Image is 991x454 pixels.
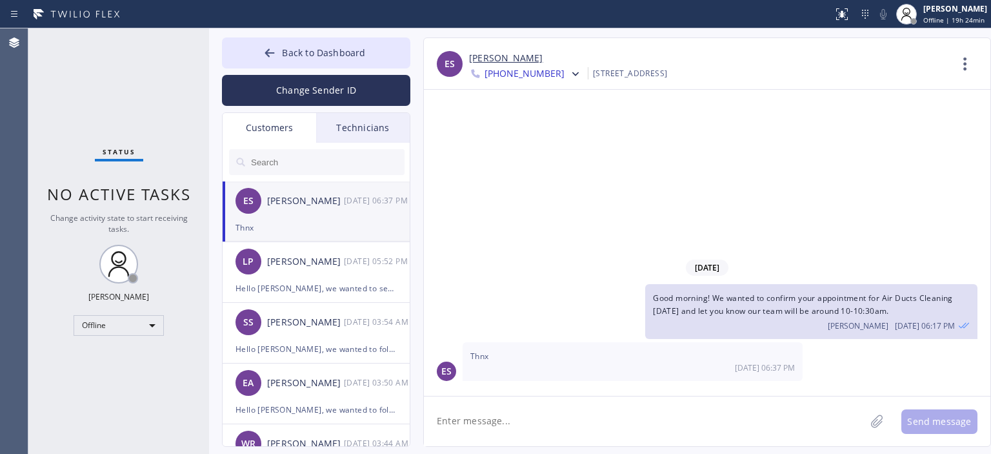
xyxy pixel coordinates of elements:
div: Technicians [316,113,410,143]
span: ES [243,194,254,209]
span: Back to Dashboard [282,46,365,59]
span: ES [445,57,455,72]
div: Hello [PERSON_NAME], we wanted to follow up on Air Duct Cleaning estimate our technician [PERSON_... [235,342,397,356]
div: 08/22/2025 9:52 AM [344,254,411,269]
div: [STREET_ADDRESS] [593,66,667,81]
div: [PERSON_NAME] [267,437,344,451]
a: [PERSON_NAME] [469,51,543,66]
div: Hello [PERSON_NAME], we wanted to follow up on Air Duct Cleaning estimate our technician [PERSON_... [235,402,397,417]
span: ES [441,364,452,379]
span: Offline | 19h 24min [923,15,985,25]
div: [PERSON_NAME] [267,315,344,330]
button: Change Sender ID [222,75,410,106]
div: 08/22/2025 9:54 AM [344,315,411,329]
button: Back to Dashboard [222,37,410,68]
button: Send message [901,409,977,434]
input: Search [250,149,405,175]
div: 08/22/2025 9:50 AM [344,375,411,390]
span: [DATE] 06:17 PM [895,320,955,331]
span: EA [243,376,254,391]
div: 08/22/2025 9:37 AM [463,342,803,381]
span: Change activity state to start receiving tasks. [50,212,188,234]
span: [PHONE_NUMBER] [485,67,565,83]
span: SS [243,315,254,330]
div: Thnx [235,220,397,235]
span: WR [241,437,255,451]
span: LP [243,254,254,269]
div: Offline [74,315,164,336]
button: Mute [874,5,892,23]
span: Thnx [470,351,489,362]
span: Good morning! We wanted to confirm your appointment for Air Ducts Cleaning [DATE] and let you kno... [653,293,953,316]
div: Customers [223,113,316,143]
div: Hello [PERSON_NAME], we wanted to see if we could offer you to reschedule your dryer vent replace... [235,281,397,296]
div: 08/22/2025 9:44 AM [344,436,411,451]
span: [PERSON_NAME] [828,320,888,331]
span: [DATE] 06:37 PM [735,362,795,373]
div: 08/22/2025 9:17 AM [645,284,977,338]
div: [PERSON_NAME] [88,291,149,302]
div: [PERSON_NAME] [267,194,344,209]
div: [PERSON_NAME] [923,3,987,14]
div: 08/22/2025 9:37 AM [344,193,411,208]
div: [PERSON_NAME] [267,254,344,269]
div: [PERSON_NAME] [267,376,344,391]
span: No active tasks [47,183,191,205]
span: [DATE] [686,260,728,276]
span: Status [103,147,135,156]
